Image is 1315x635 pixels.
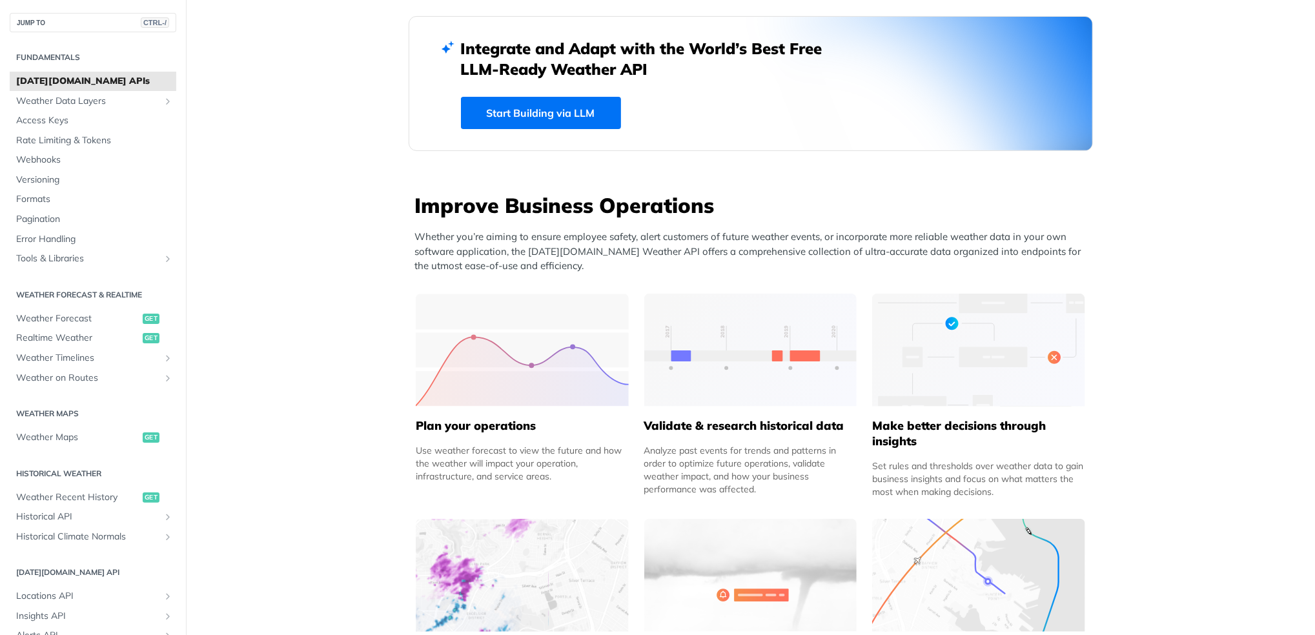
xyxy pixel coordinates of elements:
[872,418,1085,449] h5: Make better decisions through insights
[163,373,173,383] button: Show subpages for Weather on Routes
[16,213,173,226] span: Pagination
[143,432,159,443] span: get
[16,95,159,108] span: Weather Data Layers
[163,254,173,264] button: Show subpages for Tools & Libraries
[10,428,176,447] a: Weather Mapsget
[644,519,857,632] img: 2c0a313-group-496-12x.svg
[10,328,176,348] a: Realtime Weatherget
[872,459,1085,498] div: Set rules and thresholds over weather data to gain business insights and focus on what matters th...
[461,97,621,129] a: Start Building via LLM
[10,111,176,130] a: Access Keys
[416,444,629,483] div: Use weather forecast to view the future and how the weather will impact your operation, infrastru...
[16,332,139,345] span: Realtime Weather
[872,294,1085,407] img: a22d113-group-496-32x.svg
[644,418,857,434] h5: Validate & research historical data
[16,154,173,166] span: Webhooks
[16,372,159,385] span: Weather on Routes
[872,519,1085,632] img: 994b3d6-mask-group-32x.svg
[10,52,176,63] h2: Fundamentals
[16,252,159,265] span: Tools & Libraries
[10,170,176,190] a: Versioning
[416,294,629,407] img: 39565e8-group-4962x.svg
[644,294,857,407] img: 13d7ca0-group-496-2.svg
[16,134,173,147] span: Rate Limiting & Tokens
[16,312,139,325] span: Weather Forecast
[10,348,176,368] a: Weather TimelinesShow subpages for Weather Timelines
[415,230,1093,274] p: Whether you’re aiming to ensure employee safety, alert customers of future weather events, or inc...
[461,38,842,79] h2: Integrate and Adapt with the World’s Best Free LLM-Ready Weather API
[16,610,159,623] span: Insights API
[416,418,629,434] h5: Plan your operations
[416,519,629,632] img: 4463876-group-4982x.svg
[16,114,173,127] span: Access Keys
[16,530,159,543] span: Historical Climate Normals
[10,72,176,91] a: [DATE][DOMAIN_NAME] APIs
[163,512,173,522] button: Show subpages for Historical API
[10,13,176,32] button: JUMP TOCTRL-/
[10,92,176,111] a: Weather Data LayersShow subpages for Weather Data Layers
[16,590,159,603] span: Locations API
[10,507,176,527] a: Historical APIShow subpages for Historical API
[10,190,176,209] a: Formats
[10,567,176,578] h2: [DATE][DOMAIN_NAME] API
[10,309,176,328] a: Weather Forecastget
[143,333,159,343] span: get
[415,191,1093,219] h3: Improve Business Operations
[163,591,173,601] button: Show subpages for Locations API
[16,193,173,206] span: Formats
[16,75,173,88] span: [DATE][DOMAIN_NAME] APIs
[10,210,176,229] a: Pagination
[16,431,139,444] span: Weather Maps
[16,174,173,186] span: Versioning
[10,527,176,547] a: Historical Climate NormalsShow subpages for Historical Climate Normals
[141,17,169,28] span: CTRL-/
[10,587,176,606] a: Locations APIShow subpages for Locations API
[16,491,139,504] span: Weather Recent History
[163,532,173,542] button: Show subpages for Historical Climate Normals
[10,230,176,249] a: Error Handling
[10,468,176,479] h2: Historical Weather
[10,368,176,388] a: Weather on RoutesShow subpages for Weather on Routes
[10,150,176,170] a: Webhooks
[16,510,159,523] span: Historical API
[10,289,176,301] h2: Weather Forecast & realtime
[10,488,176,507] a: Weather Recent Historyget
[10,408,176,419] h2: Weather Maps
[10,249,176,268] a: Tools & LibrariesShow subpages for Tools & Libraries
[163,611,173,621] button: Show subpages for Insights API
[143,492,159,503] span: get
[10,131,176,150] a: Rate Limiting & Tokens
[143,314,159,324] span: get
[644,444,857,496] div: Analyze past events for trends and patterns in order to optimize future operations, validate weat...
[163,353,173,363] button: Show subpages for Weather Timelines
[16,352,159,365] span: Weather Timelines
[10,607,176,626] a: Insights APIShow subpages for Insights API
[16,233,173,246] span: Error Handling
[163,96,173,106] button: Show subpages for Weather Data Layers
